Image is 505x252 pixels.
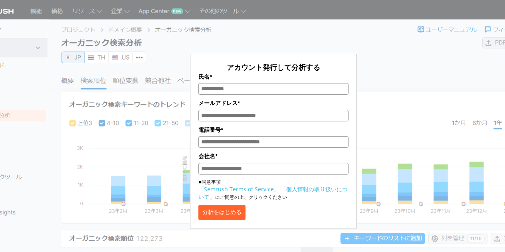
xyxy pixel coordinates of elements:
[227,62,320,72] span: アカウント発行して分析する
[198,125,348,134] label: 電話番号*
[198,99,348,107] label: メールアドレス*
[198,185,348,200] a: 「個人情報の取り扱いについて」
[198,205,246,220] button: 分析をはじめる
[198,185,279,193] a: 「Semrush Terms of Service」
[198,179,348,201] p: ■同意事項 にご同意の上、クリックください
